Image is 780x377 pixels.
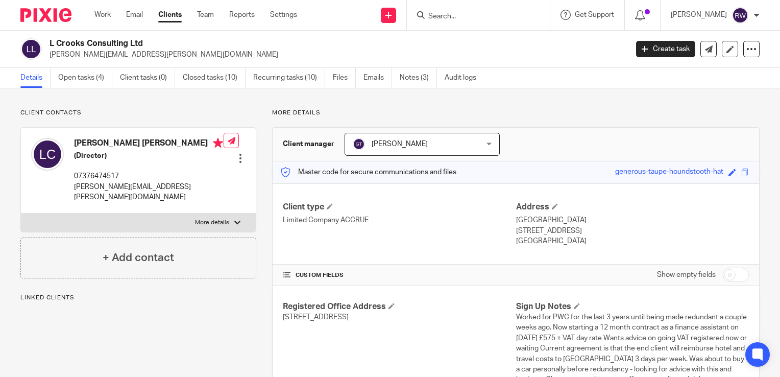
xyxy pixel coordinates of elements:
img: svg%3E [353,138,365,150]
a: Open tasks (4) [58,68,112,88]
h3: Client manager [283,139,334,149]
p: Limited Company ACCRUE [283,215,516,225]
h4: CUSTOM FIELDS [283,271,516,279]
h4: Registered Office Address [283,301,516,312]
a: Audit logs [445,68,484,88]
span: [STREET_ADDRESS] [283,314,349,321]
a: Create task [636,41,695,57]
p: [PERSON_NAME][EMAIL_ADDRESS][PERSON_NAME][DOMAIN_NAME] [74,182,224,203]
img: svg%3E [732,7,748,23]
h4: Client type [283,202,516,213]
img: svg%3E [31,138,64,171]
a: Details [20,68,51,88]
a: Clients [158,10,182,20]
p: Linked clients [20,294,256,302]
p: More details [195,219,229,227]
h5: (Director) [74,151,224,161]
a: Closed tasks (10) [183,68,246,88]
a: Client tasks (0) [120,68,175,88]
i: Primary [213,138,223,148]
a: Team [197,10,214,20]
a: Reports [229,10,255,20]
p: [GEOGRAPHIC_DATA] [516,215,749,225]
a: Recurring tasks (10) [253,68,325,88]
h2: L Crooks Consulting Ltd [50,38,506,49]
p: More details [272,109,760,117]
p: [PERSON_NAME][EMAIL_ADDRESS][PERSON_NAME][DOMAIN_NAME] [50,50,621,60]
a: Emails [363,68,392,88]
p: Client contacts [20,109,256,117]
h4: [PERSON_NAME] [PERSON_NAME] [74,138,224,151]
p: 07376474517 [74,171,224,181]
span: Get Support [575,11,614,18]
h4: Sign Up Notes [516,301,749,312]
a: Notes (3) [400,68,437,88]
h4: Address [516,202,749,213]
img: Pixie [20,8,71,22]
a: Settings [270,10,297,20]
p: Master code for secure communications and files [280,167,456,177]
img: svg%3E [20,38,42,60]
label: Show empty fields [657,270,716,280]
p: [GEOGRAPHIC_DATA] [516,236,749,246]
h4: + Add contact [103,250,174,266]
a: Email [126,10,143,20]
div: generous-taupe-houndstooth-hat [615,167,723,178]
a: Work [94,10,111,20]
p: [STREET_ADDRESS] [516,226,749,236]
input: Search [427,12,519,21]
p: [PERSON_NAME] [671,10,727,20]
a: Files [333,68,356,88]
span: [PERSON_NAME] [372,140,428,148]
